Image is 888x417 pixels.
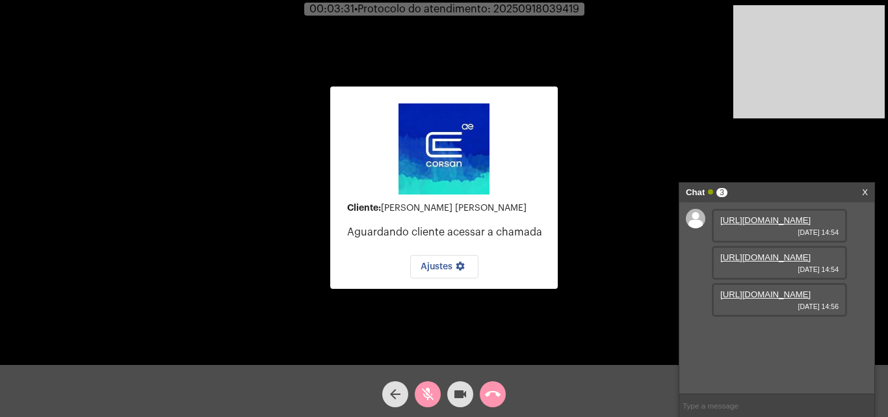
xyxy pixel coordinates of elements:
span: [DATE] 14:54 [720,228,839,236]
a: [URL][DOMAIN_NAME] [720,252,811,262]
mat-icon: mic_off [420,386,436,402]
mat-icon: settings [452,261,468,276]
span: [DATE] 14:56 [720,303,839,310]
p: Aguardando cliente acessar a chamada [347,226,547,238]
span: Online [708,189,713,195]
span: Ajustes [421,262,468,271]
span: [DATE] 14:54 [720,265,839,273]
mat-icon: videocam [452,386,468,402]
img: d4669ae0-8c07-2337-4f67-34b0df7f5ae4.jpeg [398,103,490,195]
div: [PERSON_NAME] [PERSON_NAME] [347,203,547,213]
mat-icon: call_end [485,386,501,402]
span: Protocolo do atendimento: 20250918039419 [354,4,579,14]
button: Ajustes [410,255,478,278]
a: X [862,183,868,202]
a: [URL][DOMAIN_NAME] [720,289,811,299]
strong: Cliente: [347,203,381,212]
span: • [354,4,358,14]
span: 00:03:31 [309,4,354,14]
a: [URL][DOMAIN_NAME] [720,215,811,225]
input: Type a message [679,394,874,417]
mat-icon: arrow_back [387,386,403,402]
span: 3 [716,188,727,197]
strong: Chat [686,183,705,202]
